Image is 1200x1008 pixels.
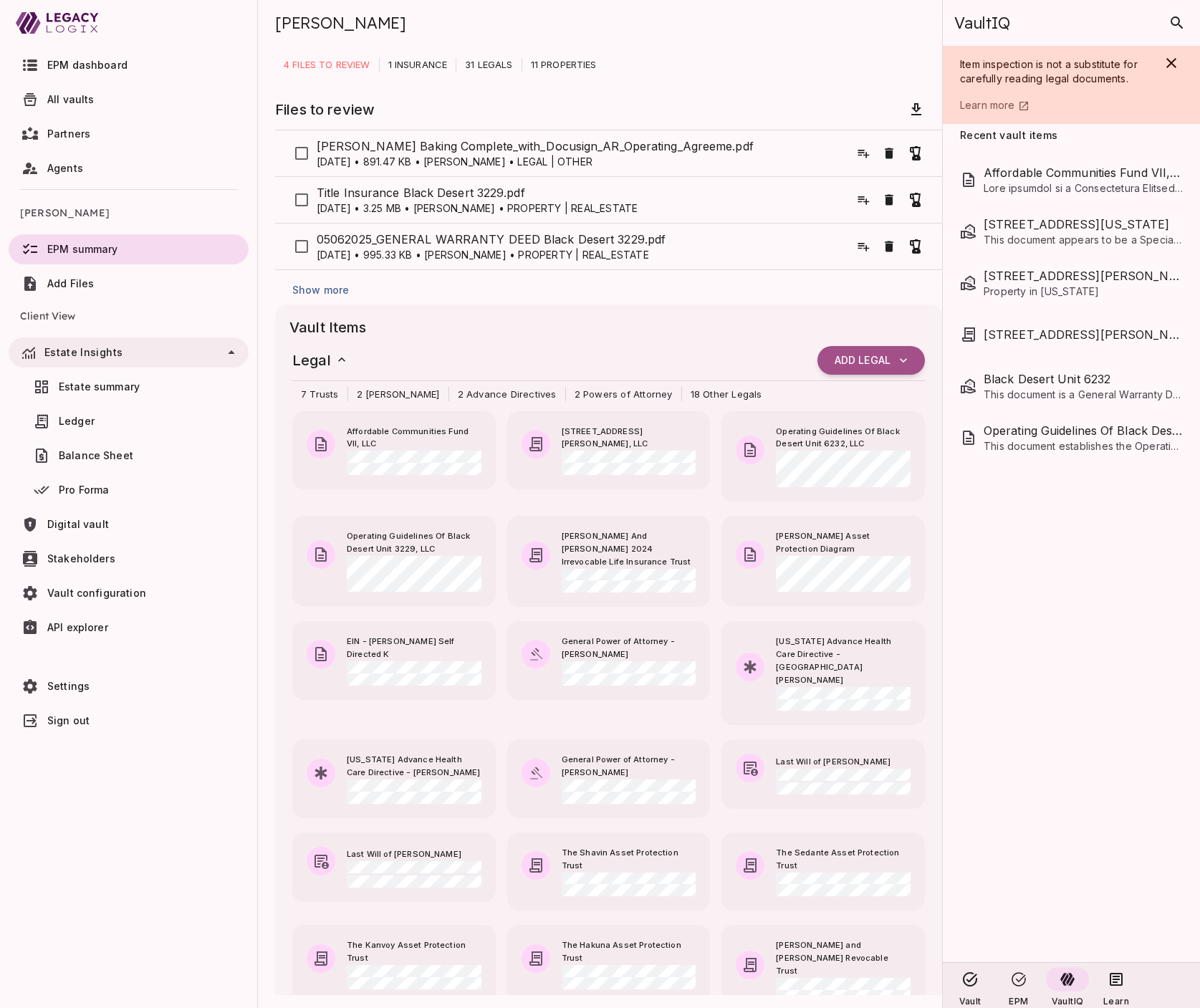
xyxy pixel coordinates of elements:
[984,388,1183,402] span: This document is a General Warranty Deed recording the transfer of a residential unit in the [GEO...
[9,475,249,505] a: Pro Forma
[347,848,481,861] span: Last Will of [PERSON_NAME]
[507,411,711,489] button: [STREET_ADDRESS][PERSON_NAME], LLC
[776,939,911,978] span: [PERSON_NAME] and [PERSON_NAME] Revocable Trust
[776,635,911,687] span: [US_STATE] Advance Health Care Directive - [GEOGRAPHIC_DATA][PERSON_NAME]
[275,224,942,269] div: 05062025_GENERAL WARRANTY DEED Black Desert 3229.pdf[DATE] • 995.33 KB • [PERSON_NAME] • PROPERTY...
[562,635,696,661] span: General Power of Attorney - [PERSON_NAME]
[876,140,902,166] button: Remove
[275,130,942,176] div: [PERSON_NAME] Baking Complete_with_Docusign_AR_Operating_Agreeme.pdf[DATE] • 891.47 KB • [PERSON_...
[984,284,1183,299] span: Property in [US_STATE]
[960,316,1183,353] div: [STREET_ADDRESS][PERSON_NAME], LLC
[984,181,1183,196] span: Lore ipsumdol si a Consectetura Elitsed doe Temporinci Utlaboreetd Magn ALI, ENI, a Mini veniamq ...
[721,832,925,911] button: The Sedante Asset Protection Trust
[776,530,911,556] span: [PERSON_NAME] Asset Protection Diagram
[47,162,83,174] span: Agents
[275,177,942,223] div: Title Insurance Black Desert 3229.pdf[DATE] • 3.25 MB • [PERSON_NAME] • PROPERTY | REAL_ESTATE
[59,449,133,461] span: Balance Sheet
[850,234,876,259] button: Add Real Estate
[776,847,911,873] span: The Sedante Asset Protection Trust
[682,387,771,401] span: 18 Other Legals
[9,234,249,264] a: EPM summary
[292,925,496,1003] button: The Kanvoy Asset Protection Trust
[317,248,850,262] p: [DATE] • 995.33 KB • [PERSON_NAME] • PROPERTY | REAL_ESTATE
[9,337,249,368] div: Estate Insights
[1009,996,1028,1007] span: EPM
[47,128,90,140] span: Partners
[47,518,109,530] span: Digital vault
[275,276,366,304] button: Show more
[292,284,349,297] span: Show more
[959,996,981,1007] span: Vault
[1103,996,1129,1007] span: Learn
[9,706,249,736] a: Sign out
[59,484,109,496] span: Pro Forma
[9,269,249,299] a: Add Files
[507,516,711,607] button: [PERSON_NAME] And [PERSON_NAME] 2024 Irrevocable Life Insurance Trust
[47,552,115,565] span: Stakeholders
[562,530,696,569] span: [PERSON_NAME] And [PERSON_NAME] 2024 Irrevocable Life Insurance Trust
[347,754,481,779] span: [US_STATE] Advance Health Care Directive - [PERSON_NAME]
[47,243,118,255] span: EPM summary
[522,58,605,72] p: 11 PROPERTIES
[984,326,1183,343] span: 12207 N Camino del Fierro, LLC
[960,412,1183,464] div: Operating Guidelines Of Black Desert Unit 6232, LLCThis document establishes the Operating Guidel...
[960,58,1141,85] span: Item inspection is not a substitute for carefully reading legal documents.
[9,50,249,80] a: EPM dashboard
[449,387,565,401] span: 2 Advance Directives
[954,13,1009,33] span: VaultIQ
[562,939,696,965] span: The Hakuna Asset Protection Trust
[275,101,375,118] span: Files to review
[566,387,681,401] span: 2 Powers of Attorney
[562,847,696,873] span: The Shavin Asset Protection Trust
[20,299,237,333] span: Client View
[347,530,481,556] span: Operating Guidelines Of Black Desert Unit 3229, LLC
[47,621,108,633] span: API explorer
[59,415,95,427] span: Ledger
[47,714,90,726] span: Sign out
[347,426,481,451] span: Affordable Communities Fund VII, LLC
[317,201,850,216] p: [DATE] • 3.25 MB • [PERSON_NAME] • PROPERTY | REAL_ESTATE
[960,99,1015,111] span: Learn more
[984,439,1183,453] span: This document establishes the Operating Guidelines for Black Desert Unit 6232, LLC, a limited lia...
[317,231,850,248] span: 05062025_GENERAL WARRANTY DEED Black Desert 3229.pdf
[960,257,1183,309] div: [STREET_ADDRESS][PERSON_NAME]Property in [US_STATE]
[9,613,249,643] a: API explorer
[721,621,925,725] button: [US_STATE] Advance Health Care Directive - [GEOGRAPHIC_DATA][PERSON_NAME]
[984,422,1183,439] span: Operating Guidelines Of Black Desert Unit 6232, LLC
[292,621,496,699] button: EIN - [PERSON_NAME] Self Directed K
[817,346,925,375] button: ADD Legal
[984,267,1183,284] span: 12207 N Camino Del Fierro
[317,184,850,201] span: Title Insurance Black Desert 3229.pdf
[9,119,249,149] a: Partners
[721,516,925,606] button: [PERSON_NAME] Asset Protection Diagram
[348,387,448,401] span: 2 [PERSON_NAME]
[876,187,902,213] button: Remove
[275,13,406,33] span: [PERSON_NAME]
[721,411,925,501] button: Operating Guidelines Of Black Desert Unit 6232, LLC
[9,441,249,471] a: Balance Sheet
[47,93,95,105] span: All vaults
[9,544,249,574] a: Stakeholders
[507,621,711,699] button: General Power of Attorney - [PERSON_NAME]
[317,138,850,155] span: [PERSON_NAME] Baking Complete_with_Docusign_AR_Operating_Agreeme.pdf
[292,516,496,606] button: Operating Guidelines Of Black Desert Unit 3229, LLC
[292,739,496,817] button: [US_STATE] Advance Health Care Directive - [PERSON_NAME]
[776,426,911,451] span: Operating Guidelines Of Black Desert Unit 6232, LLC
[47,680,90,692] span: Settings
[984,164,1183,181] span: Affordable Communities Fund VII, LLC
[507,739,711,817] button: General Power of Attorney - [PERSON_NAME]
[9,85,249,115] a: All vaults
[902,95,931,124] button: Download files
[960,130,1057,143] span: Recent vault items
[317,155,850,169] p: [DATE] • 891.47 KB • [PERSON_NAME] • LEGAL | OTHER
[984,216,1183,233] span: 5914 Century Heights, Highland, Utah
[984,233,1183,247] span: This document appears to be a Special Warranty Deed related to the transfer of a residential prop...
[876,234,902,259] button: Remove
[347,635,481,661] span: EIN - [PERSON_NAME] Self Directed K
[347,939,481,965] span: The Kanvoy Asset Protection Trust
[9,578,249,608] a: Vault configuration
[47,277,94,289] span: Add Files
[292,387,347,401] span: 7 Trusts
[562,754,696,779] span: General Power of Attorney - [PERSON_NAME]
[47,59,128,71] span: EPM dashboard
